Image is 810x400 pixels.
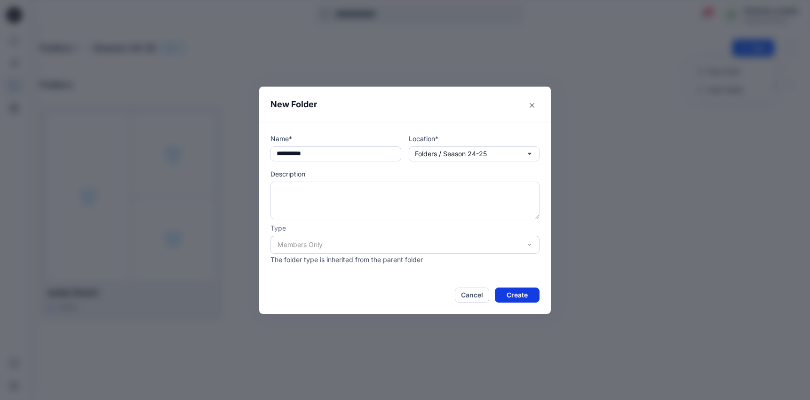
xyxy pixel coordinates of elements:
[270,169,540,179] p: Description
[270,134,401,144] p: Name*
[495,288,540,303] button: Create
[409,134,540,144] p: Location*
[415,149,487,159] p: Folders / Season 24-25
[455,288,489,303] button: Cancel
[524,98,540,113] button: Close
[259,87,551,122] header: New Folder
[409,146,540,161] button: Folders / Season 24-25
[270,223,540,233] p: Type
[270,255,540,264] p: The folder type is inherited from the parent folder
